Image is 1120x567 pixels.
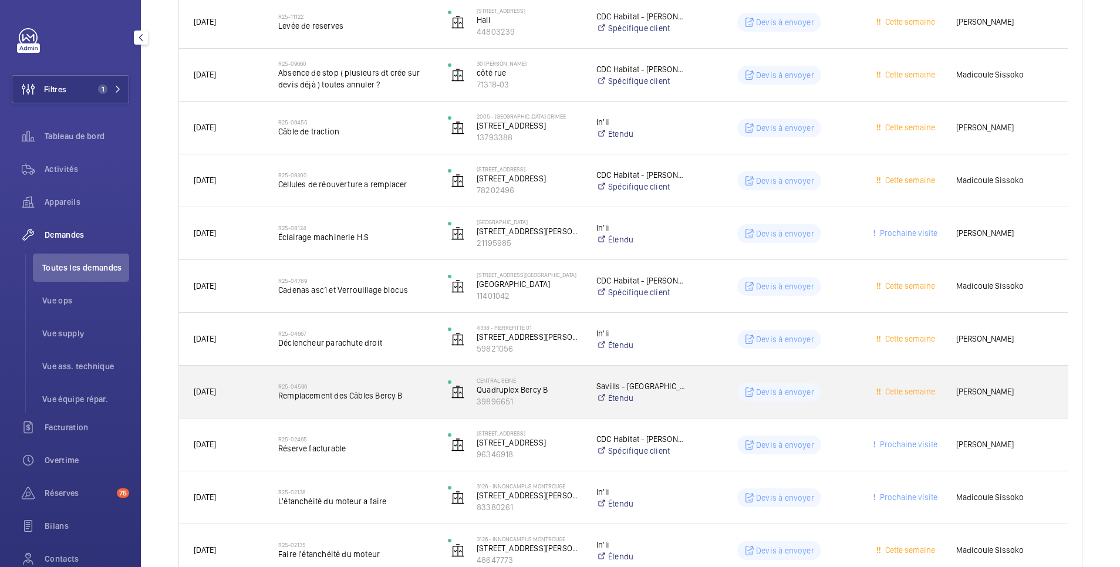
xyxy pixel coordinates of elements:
[596,551,687,562] a: Étendu
[451,385,465,399] img: elevator.svg
[596,486,687,498] p: In'li
[42,295,129,306] span: Vue ops
[596,286,687,298] a: Spécifique client
[278,548,433,560] span: Faire l'étanchéité du moteur
[883,123,935,132] span: Cette semaine
[596,275,687,286] p: CDC Habitat - [PERSON_NAME]
[596,222,687,234] p: In'li
[194,228,216,238] span: [DATE]
[756,333,814,345] p: Devis à envoyer
[451,279,465,293] img: elevator.svg
[596,116,687,128] p: In'li
[756,492,814,504] p: Devis à envoyer
[596,22,687,34] a: Spécifique client
[45,553,129,565] span: Contacts
[883,17,935,26] span: Cette semaine
[194,123,216,132] span: [DATE]
[451,174,465,188] img: elevator.svg
[956,15,1054,29] span: [PERSON_NAME]
[278,330,433,337] h2: R25-04667
[477,396,581,407] p: 39896651
[477,278,581,290] p: [GEOGRAPHIC_DATA]
[596,169,687,181] p: CDC Habitat - [PERSON_NAME]
[451,121,465,135] img: elevator.svg
[42,262,129,274] span: Toutes les demandes
[596,11,687,22] p: CDC Habitat - [PERSON_NAME]
[756,69,814,81] p: Devis à envoyer
[477,237,581,249] p: 21195985
[45,421,129,433] span: Facturation
[194,70,216,79] span: [DATE]
[956,332,1054,346] span: [PERSON_NAME]
[45,454,129,466] span: Overtime
[194,281,216,291] span: [DATE]
[477,14,581,26] p: Hall
[451,491,465,505] img: elevator.svg
[451,332,465,346] img: elevator.svg
[278,224,433,231] h2: R25-08124
[756,281,814,292] p: Devis à envoyer
[278,443,433,454] span: Réserve facturable
[42,393,129,405] span: Vue équipe répar.
[45,163,129,175] span: Activités
[956,385,1054,399] span: [PERSON_NAME]
[756,545,814,556] p: Devis à envoyer
[596,181,687,193] a: Spécifique client
[194,492,216,502] span: [DATE]
[278,60,433,67] h2: R25-09660
[956,174,1054,187] span: Madicoule Sissoko
[883,334,935,343] span: Cette semaine
[42,328,129,339] span: Vue supply
[956,544,1054,557] span: Madicoule Sissoko
[596,339,687,351] a: Étendu
[477,67,581,79] p: côté rue
[278,67,433,90] span: Absence de stop ( plusieurs dt crée sur devis déjà ) toutes annuler ?
[451,227,465,241] img: elevator.svg
[756,228,814,239] p: Devis à envoyer
[477,7,581,14] p: [STREET_ADDRESS]
[596,498,687,509] a: Étendu
[477,113,581,120] p: 2005 - [GEOGRAPHIC_DATA] CRIMEE
[278,277,433,284] h2: R25-04789
[477,26,581,38] p: 44803239
[477,437,581,448] p: [STREET_ADDRESS]
[278,119,433,126] h2: R25-09455
[278,284,433,296] span: Cadenas asc1 et Verrouillage blocus
[883,70,935,79] span: Cette semaine
[12,75,129,103] button: Filtres1
[756,175,814,187] p: Devis à envoyer
[477,225,581,237] p: [STREET_ADDRESS][PERSON_NAME]
[477,331,581,343] p: [STREET_ADDRESS][PERSON_NAME]
[596,539,687,551] p: In'li
[45,130,129,142] span: Tableau de bord
[477,218,581,225] p: [GEOGRAPHIC_DATA]
[477,324,581,331] p: 4338 - PIERREFITTE 01
[194,387,216,396] span: [DATE]
[477,79,581,90] p: 71318-03
[477,120,581,131] p: [STREET_ADDRESS]
[477,184,581,196] p: 78202496
[278,383,433,390] h2: R25-04596
[756,16,814,28] p: Devis à envoyer
[451,544,465,558] img: elevator.svg
[878,440,937,449] span: Prochaine visite
[278,20,433,32] span: Levée de reserves
[883,281,935,291] span: Cette semaine
[596,445,687,457] a: Spécifique client
[278,126,433,137] span: Câble de traction
[45,229,129,241] span: Demandes
[956,438,1054,451] span: [PERSON_NAME]
[878,228,937,238] span: Prochaine visite
[756,386,814,398] p: Devis à envoyer
[278,178,433,190] span: Cellules de réouverture a remplacer
[956,121,1054,134] span: [PERSON_NAME]
[956,279,1054,293] span: Madicoule Sissoko
[477,131,581,143] p: 13793388
[194,17,216,26] span: [DATE]
[278,436,433,443] h2: R25-02465
[278,231,433,243] span: Éclairage machinerie H.S
[596,433,687,445] p: CDC Habitat - [PERSON_NAME]
[477,173,581,184] p: [STREET_ADDRESS]
[194,176,216,185] span: [DATE]
[596,234,687,245] a: Étendu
